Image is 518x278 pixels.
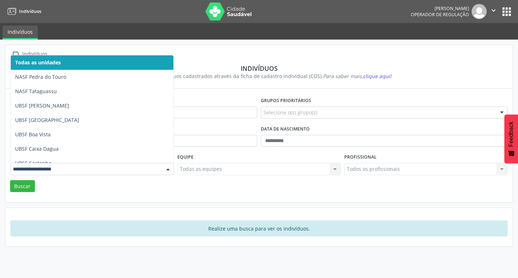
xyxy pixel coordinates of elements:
[15,160,51,167] span: UBSF Castanho
[15,102,69,109] span: UBSF [PERSON_NAME]
[10,49,49,59] a:  Indivíduos
[472,4,487,19] img: img
[411,5,469,12] div: [PERSON_NAME]
[15,73,66,80] span: NASF Pedra do Touro
[15,64,503,72] div: Indivíduos
[10,220,508,236] div: Realize uma busca para ver os indivíduos.
[490,6,497,14] i: 
[21,49,49,59] div: Indivíduos
[10,180,35,192] button: Buscar
[363,73,391,79] span: clique aqui!
[15,72,503,80] div: Visualize os indivíduos cadastrados através da ficha de cadastro individual (CDS).
[487,4,500,19] button: 
[344,152,377,163] label: Profissional
[15,131,51,138] span: UBSF Boa Vista
[411,12,469,18] span: Operador de regulação
[261,95,311,106] label: Grupos prioritários
[263,109,317,116] span: Selecione o(s) grupo(s)
[177,152,194,163] label: Equipe
[10,49,21,59] i: 
[15,59,61,66] span: Todas as unidades
[508,122,514,147] span: Feedback
[15,145,59,152] span: UBSF Caixa Dagua
[323,73,391,79] i: Para saber mais,
[5,5,41,17] a: Indivíduos
[504,114,518,163] button: Feedback - Mostrar pesquisa
[15,88,57,95] span: NASF Tataguassu
[15,117,79,123] span: UBSF [GEOGRAPHIC_DATA]
[3,26,38,40] a: Indivíduos
[500,5,513,18] button: apps
[19,8,41,14] span: Indivíduos
[261,124,310,135] label: Data de nascimento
